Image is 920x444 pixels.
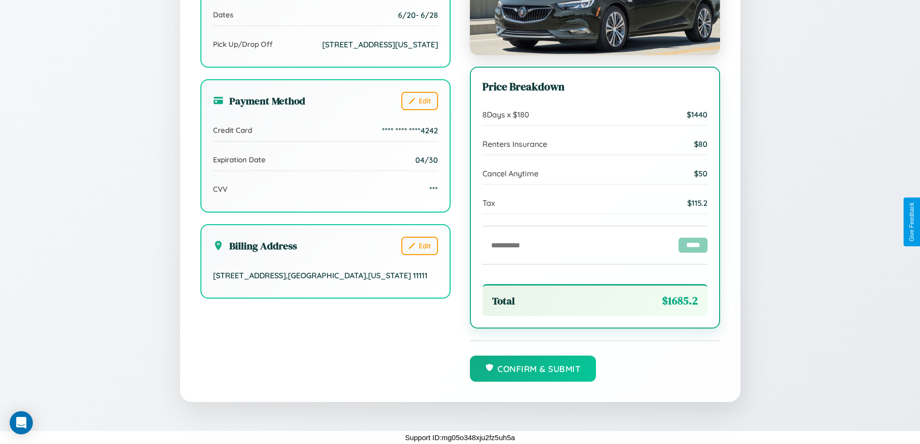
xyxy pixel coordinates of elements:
span: Dates [213,10,233,19]
span: $ 1685.2 [662,293,698,308]
span: 8 Days x $ 180 [482,110,529,119]
span: $ 80 [694,139,708,149]
span: [STREET_ADDRESS] , [GEOGRAPHIC_DATA] , [US_STATE] 11111 [213,271,427,280]
button: Confirm & Submit [470,356,596,382]
span: [STREET_ADDRESS][US_STATE] [322,40,438,49]
div: Open Intercom Messenger [10,411,33,434]
span: $ 50 [694,169,708,178]
button: Edit [401,237,438,255]
span: Total [492,294,515,308]
span: Renters Insurance [482,139,547,149]
h3: Price Breakdown [482,79,708,94]
button: Edit [401,92,438,110]
span: Credit Card [213,126,252,135]
span: Expiration Date [213,155,266,164]
h3: Billing Address [213,239,297,253]
span: Cancel Anytime [482,169,538,178]
span: $ 1440 [687,110,708,119]
span: CVV [213,185,227,194]
span: 6 / 20 - 6 / 28 [398,10,438,20]
div: Give Feedback [908,202,915,242]
p: Support ID: mg05o348xju2fz5uh5a [405,431,515,444]
span: Tax [482,198,495,208]
h3: Payment Method [213,94,305,108]
span: 04/30 [415,155,438,165]
span: Pick Up/Drop Off [213,40,273,49]
span: $ 115.2 [687,198,708,208]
